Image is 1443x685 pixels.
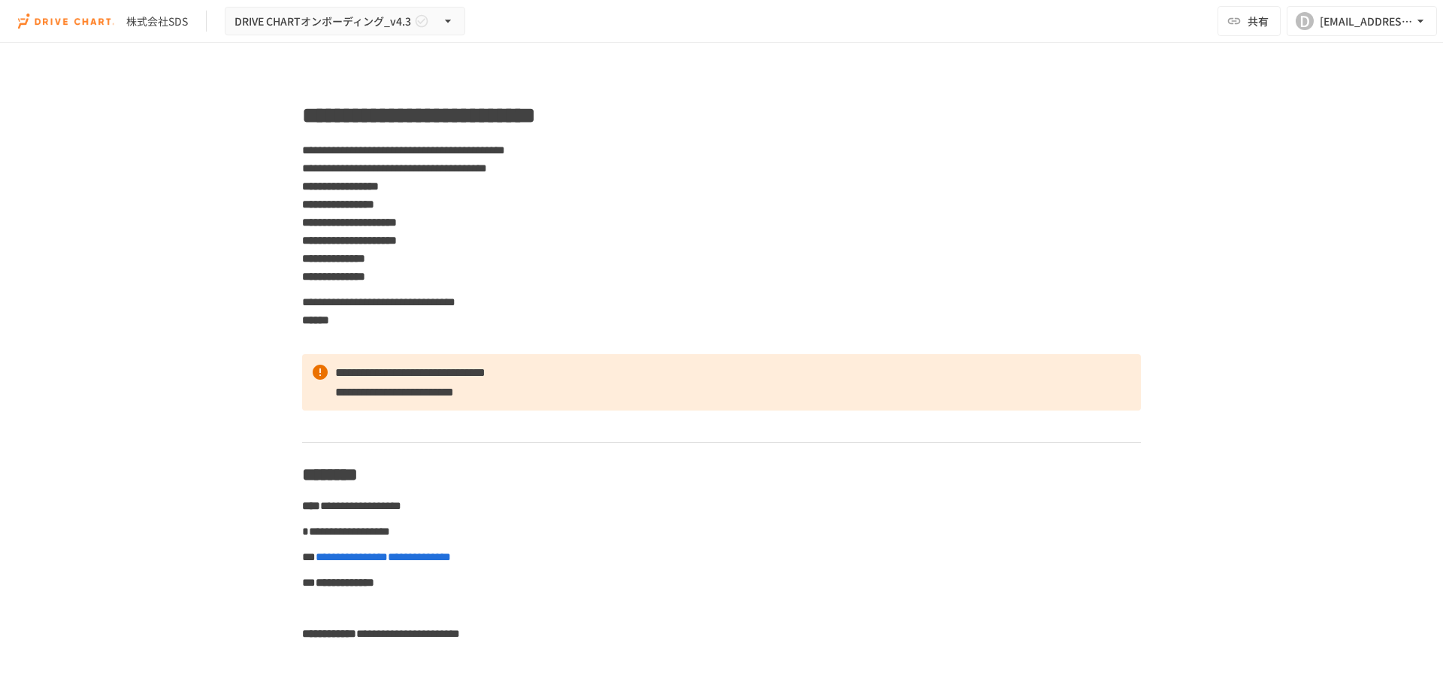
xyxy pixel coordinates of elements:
div: [EMAIL_ADDRESS][DOMAIN_NAME] [1320,12,1413,31]
div: D [1296,12,1314,30]
span: DRIVE CHARTオンボーディング_v4.3 [234,12,411,31]
button: DRIVE CHARTオンボーディング_v4.3 [225,7,465,36]
button: 共有 [1218,6,1281,36]
span: 共有 [1248,13,1269,29]
div: 株式会社SDS [126,14,188,29]
button: D[EMAIL_ADDRESS][DOMAIN_NAME] [1287,6,1437,36]
img: i9VDDS9JuLRLX3JIUyK59LcYp6Y9cayLPHs4hOxMB9W [18,9,114,33]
